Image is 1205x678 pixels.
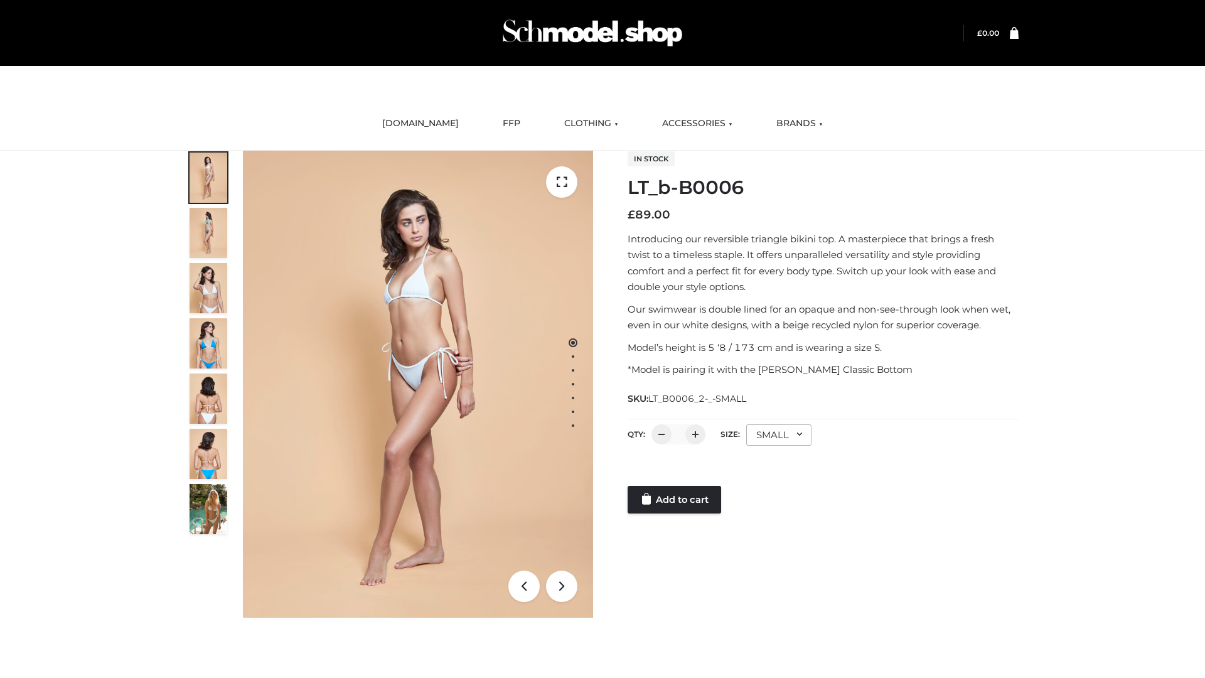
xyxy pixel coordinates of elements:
[628,208,670,222] bdi: 89.00
[628,176,1019,199] h1: LT_b-B0006
[498,8,687,58] img: Schmodel Admin 964
[628,486,721,514] a: Add to cart
[628,301,1019,333] p: Our swimwear is double lined for an opaque and non-see-through look when wet, even in our white d...
[628,340,1019,356] p: Model’s height is 5 ‘8 / 173 cm and is wearing a size S.
[648,393,746,404] span: LT_B0006_2-_-SMALL
[977,28,982,38] span: £
[190,153,227,203] img: ArielClassicBikiniTop_CloudNine_AzureSky_OW114ECO_1-scaled.jpg
[628,231,1019,295] p: Introducing our reversible triangle bikini top. A masterpiece that brings a fresh twist to a time...
[746,424,811,446] div: SMALL
[653,110,742,137] a: ACCESSORIES
[190,318,227,369] img: ArielClassicBikiniTop_CloudNine_AzureSky_OW114ECO_4-scaled.jpg
[628,208,635,222] span: £
[373,110,468,137] a: [DOMAIN_NAME]
[190,374,227,424] img: ArielClassicBikiniTop_CloudNine_AzureSky_OW114ECO_7-scaled.jpg
[767,110,832,137] a: BRANDS
[720,429,740,439] label: Size:
[190,429,227,479] img: ArielClassicBikiniTop_CloudNine_AzureSky_OW114ECO_8-scaled.jpg
[243,151,593,618] img: ArielClassicBikiniTop_CloudNine_AzureSky_OW114ECO_1
[977,28,999,38] bdi: 0.00
[628,429,645,439] label: QTY:
[190,208,227,258] img: ArielClassicBikiniTop_CloudNine_AzureSky_OW114ECO_2-scaled.jpg
[555,110,628,137] a: CLOTHING
[493,110,530,137] a: FFP
[977,28,999,38] a: £0.00
[628,391,747,406] span: SKU:
[628,362,1019,378] p: *Model is pairing it with the [PERSON_NAME] Classic Bottom
[190,484,227,534] img: Arieltop_CloudNine_AzureSky2.jpg
[628,151,675,166] span: In stock
[190,263,227,313] img: ArielClassicBikiniTop_CloudNine_AzureSky_OW114ECO_3-scaled.jpg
